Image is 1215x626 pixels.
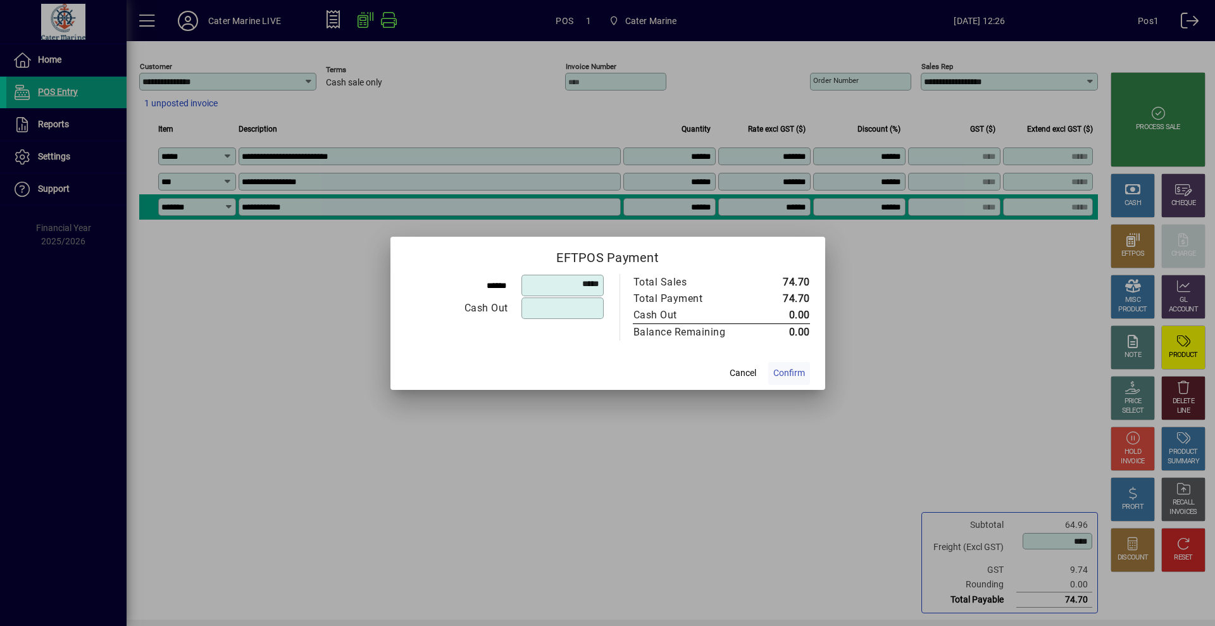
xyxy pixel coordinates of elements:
button: Cancel [723,362,763,385]
td: 74.70 [752,274,810,291]
td: Total Payment [633,291,752,307]
span: Confirm [773,366,805,380]
h2: EFTPOS Payment [390,237,825,273]
td: 74.70 [752,291,810,307]
div: Cash Out [406,301,508,316]
div: Cash Out [633,308,740,323]
td: 0.00 [752,307,810,324]
button: Confirm [768,362,810,385]
td: Total Sales [633,274,752,291]
div: Balance Remaining [633,325,740,340]
td: 0.00 [752,323,810,341]
span: Cancel [730,366,756,380]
